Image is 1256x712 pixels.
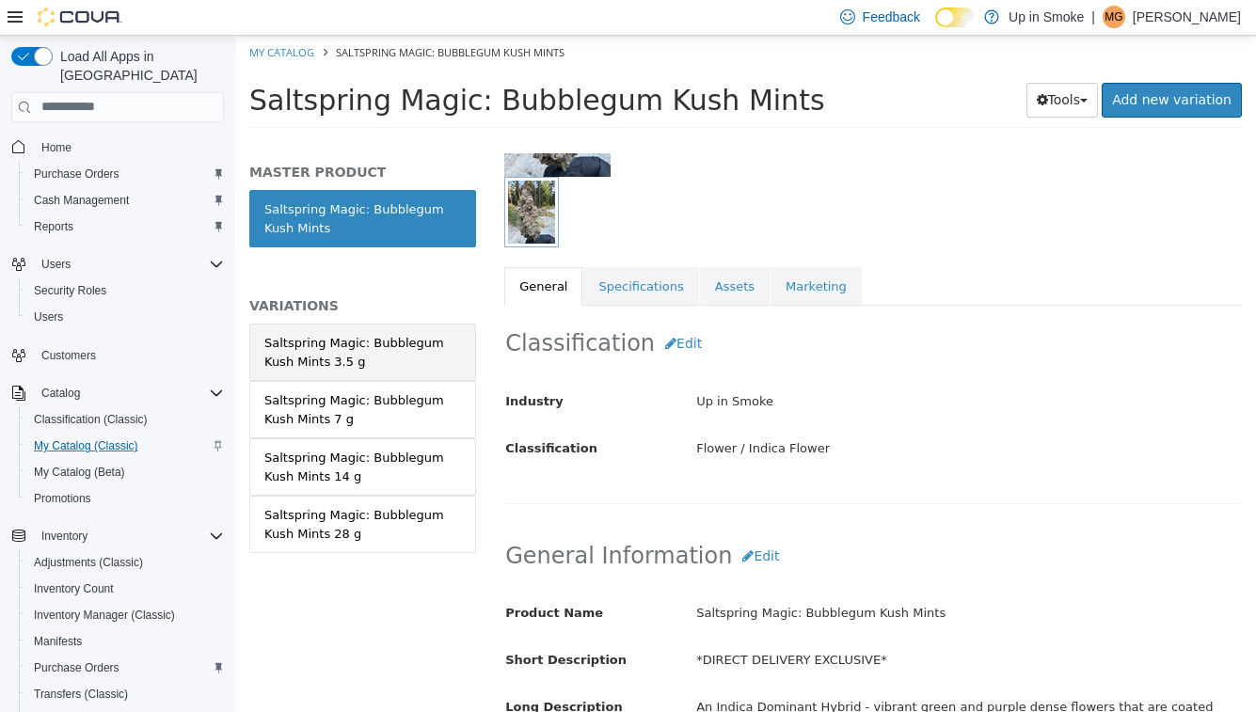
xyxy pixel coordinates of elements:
button: Inventory Manager (Classic) [19,602,231,628]
span: Purchase Orders [26,163,224,185]
span: Catalog [41,386,80,401]
div: Saltspring Magic: Bubblegum Kush Mints 28 g [29,470,226,507]
p: | [1091,6,1095,28]
a: Assets [465,231,534,271]
div: Saltspring Magic: Bubblegum Kush Mints 7 g [29,356,226,392]
div: Matthew Greenwood [1103,6,1125,28]
a: Users [26,306,71,328]
a: Manifests [26,630,89,653]
button: Cash Management [19,187,231,214]
a: Marketing [535,231,627,271]
a: Security Roles [26,279,114,302]
span: Reports [26,215,224,238]
span: Security Roles [34,283,106,298]
button: Edit [420,291,477,325]
a: My Catalog (Classic) [26,435,146,457]
span: My Catalog (Classic) [34,438,138,453]
span: Purchase Orders [26,657,224,679]
span: Feedback [863,8,920,26]
span: Home [41,140,72,155]
button: Reports [19,214,231,240]
span: MG [1105,6,1122,28]
button: Catalog [4,380,231,406]
span: Home [34,135,224,159]
a: Reports [26,215,81,238]
span: Transfers (Classic) [34,687,128,702]
button: My Catalog (Classic) [19,433,231,459]
div: Flower / Indica Flower [447,397,1020,430]
span: Industry [270,358,328,372]
button: Security Roles [19,277,231,304]
span: Customers [41,348,96,363]
div: Saltspring Magic: Bubblegum Kush Mints 14 g [29,413,226,450]
span: Manifests [26,630,224,653]
span: My Catalog (Beta) [26,461,224,483]
button: Users [19,304,231,330]
h5: MASTER PRODUCT [14,128,241,145]
a: Saltspring Magic: Bubblegum Kush Mints [14,154,241,212]
span: Classification (Classic) [26,408,224,431]
span: Dark Mode [935,27,936,28]
a: Purchase Orders [26,163,127,185]
a: Adjustments (Classic) [26,551,151,574]
button: Adjustments (Classic) [19,549,231,576]
button: Purchase Orders [19,655,231,681]
div: Saltspring Magic: Bubblegum Kush Mints [447,562,1020,594]
a: My Catalog (Beta) [26,461,133,483]
span: Inventory Manager (Classic) [34,608,175,623]
button: Inventory Count [19,576,231,602]
span: Classification (Classic) [34,412,148,427]
span: Users [34,309,63,324]
span: Users [26,306,224,328]
span: Long Description [270,664,387,678]
input: Dark Mode [935,8,975,27]
p: Up in Smoke [1009,6,1084,28]
button: Tools [791,47,864,82]
button: Purchase Orders [19,161,231,187]
span: Users [41,257,71,272]
span: My Catalog (Classic) [26,435,224,457]
h5: VARIATIONS [14,261,241,278]
span: Inventory Count [26,578,224,600]
h2: General Information [270,503,1006,538]
a: Inventory Count [26,578,121,600]
span: Classification [270,405,362,419]
span: Cash Management [34,193,129,208]
span: Inventory Manager (Classic) [26,604,224,626]
span: Load All Apps in [GEOGRAPHIC_DATA] [53,47,224,85]
a: Cash Management [26,189,136,212]
button: My Catalog (Beta) [19,459,231,485]
div: Up in Smoke [447,350,1020,383]
a: Promotions [26,487,99,510]
span: Reports [34,219,73,234]
a: Add new variation [866,47,1007,82]
a: Purchase Orders [26,657,127,679]
div: Saltspring Magic: Bubblegum Kush Mints 3.5 g [29,298,226,335]
a: Inventory Manager (Classic) [26,604,183,626]
span: Purchase Orders [34,660,119,675]
span: Adjustments (Classic) [26,551,224,574]
button: Users [4,251,231,277]
a: Classification (Classic) [26,408,155,431]
span: Inventory Count [34,581,114,596]
span: Security Roles [26,279,224,302]
img: Cova [38,8,122,26]
button: Classification (Classic) [19,406,231,433]
div: *DIRECT DELIVERY EXCLUSIVE* [447,609,1020,641]
span: Inventory [34,525,224,547]
a: Transfers (Classic) [26,683,135,705]
span: Users [34,253,224,276]
h2: Classification [270,291,1006,325]
a: Customers [34,344,103,367]
button: Catalog [34,382,87,404]
span: Short Description [270,617,391,631]
span: My Catalog (Beta) [34,465,125,480]
span: Inventory [41,529,87,544]
iframe: To enrich screen reader interactions, please activate Accessibility in Grammarly extension settings [235,36,1256,712]
span: Customers [34,343,224,367]
button: Inventory [34,525,95,547]
button: Inventory [4,523,231,549]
